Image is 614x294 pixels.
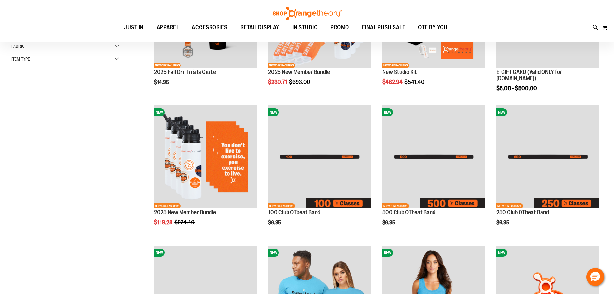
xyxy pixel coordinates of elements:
span: NETWORK EXCLUSIVE [154,203,181,208]
span: NETWORK EXCLUSIVE [268,63,295,68]
span: $462.94 [382,79,404,85]
span: $6.95 [382,220,396,226]
a: PROMO [324,20,356,35]
a: 2025 New Member Bundle [154,209,216,216]
a: 500 Club OTbeat Band [382,209,435,216]
a: Image of 500 Club OTbeat BandNEWNETWORK EXCLUSIVE [382,105,485,209]
span: NEW [382,249,393,257]
span: OTF BY YOU [418,20,447,35]
span: PROMO [330,20,349,35]
span: RETAIL DISPLAY [240,20,279,35]
div: product [379,102,489,239]
a: 100 Club OTbeat Band [268,209,320,216]
span: NETWORK EXCLUSIVE [382,63,409,68]
span: NETWORK EXCLUSIVE [496,203,523,208]
span: $230.71 [268,79,288,85]
span: $541.40 [404,79,425,85]
span: $119.28 [154,219,173,226]
span: NEW [154,108,165,116]
a: Image of 250 Club OTbeat BandNEWNETWORK EXCLUSIVE [496,105,599,209]
span: Fabric [11,44,24,49]
a: JUST IN [118,20,150,35]
a: 2025 New Member BundleNEWNETWORK EXCLUSIVE [154,105,257,209]
span: $6.95 [496,220,510,226]
a: 2025 New Member Bundle [268,69,330,75]
img: 2025 New Member Bundle [154,105,257,208]
span: $6.95 [268,220,282,226]
img: Image of 100 Club OTbeat Band [268,105,371,208]
a: ACCESSORIES [185,20,234,35]
span: $14.95 [154,79,170,85]
a: IN STUDIO [286,20,324,35]
span: NETWORK EXCLUSIVE [268,203,295,208]
a: 2025 Fall Dri-Tri à la Carte [154,69,216,75]
span: $224.40 [174,219,196,226]
button: Hello, have a question? Let’s chat. [586,268,604,286]
span: NEW [496,249,507,257]
span: NEW [496,108,507,116]
img: Shop Orangetheory [272,7,343,20]
a: New Studio Kit [382,69,417,75]
span: IN STUDIO [292,20,318,35]
span: ACCESSORIES [192,20,228,35]
img: Image of 250 Club OTbeat Band [496,105,599,208]
img: Image of 500 Club OTbeat Band [382,105,485,208]
a: E-GIFT CARD (Valid ONLY for [DOMAIN_NAME]) [496,69,562,82]
a: OTF BY YOU [412,20,454,35]
span: APPAREL [157,20,179,35]
span: NEW [382,108,393,116]
div: product [265,102,375,239]
a: 250 Club OTbeat Band [496,209,549,216]
span: Item Type [11,56,30,62]
span: NEW [154,249,165,257]
span: $693.00 [289,79,311,85]
span: NEW [268,108,279,116]
span: FINAL PUSH SALE [362,20,405,35]
span: JUST IN [124,20,144,35]
span: NETWORK EXCLUSIVE [154,63,181,68]
span: $5.00 - $500.00 [496,85,537,92]
a: APPAREL [150,20,186,35]
div: product [493,102,603,239]
div: product [151,102,260,242]
a: FINAL PUSH SALE [356,20,412,35]
a: Image of 100 Club OTbeat BandNEWNETWORK EXCLUSIVE [268,105,371,209]
span: NEW [268,249,279,257]
span: NETWORK EXCLUSIVE [382,203,409,208]
a: RETAIL DISPLAY [234,20,286,35]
